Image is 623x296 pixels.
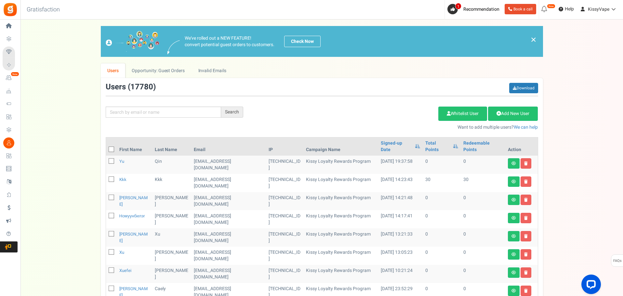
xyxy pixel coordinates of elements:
[106,107,221,118] input: Search by email or name
[266,156,303,174] td: [TECHNICAL_ID]
[152,247,191,265] td: [PERSON_NAME]
[266,137,303,156] th: IP
[3,2,18,17] img: Gratisfaction
[524,180,528,184] i: Delete user
[152,228,191,247] td: xu
[266,210,303,228] td: [TECHNICAL_ID]
[117,137,152,156] th: First Name
[461,210,505,228] td: 0
[125,63,191,78] a: Opportunity: Guest Orders
[378,174,423,192] td: [DATE] 14:23:43
[106,31,159,52] img: images
[284,36,321,47] a: Check Now
[303,156,378,174] td: Kissy Loyalty Rewards Program
[106,83,156,91] h3: Users ( )
[266,192,303,210] td: [TECHNICAL_ID]
[378,247,423,265] td: [DATE] 13:05:23
[423,210,460,228] td: 0
[167,40,180,54] img: images
[266,228,303,247] td: [TECHNICAL_ID]
[461,228,505,247] td: 0
[461,174,505,192] td: 30
[613,255,622,267] span: FAQs
[378,156,423,174] td: [DATE] 19:37:58
[152,156,191,174] td: Qin
[505,4,536,14] a: Book a call
[20,3,67,16] h3: Gratisfaction
[152,265,191,283] td: [PERSON_NAME]
[511,216,516,220] i: View details
[119,267,131,274] a: Xuefei
[378,192,423,210] td: [DATE] 14:21:48
[524,271,528,275] i: Delete user
[221,107,243,118] div: Search
[303,265,378,283] td: Kissy Loyalty Rewards Program
[511,180,516,184] i: View details
[303,192,378,210] td: Kissy Loyalty Rewards Program
[101,63,126,78] a: Users
[505,137,538,156] th: Action
[152,210,191,228] td: [PERSON_NAME]
[119,176,126,183] a: Kkk
[11,72,19,76] em: New
[563,6,574,12] span: Help
[152,174,191,192] td: Kkk
[511,161,516,165] i: View details
[511,289,516,293] i: View details
[152,137,191,156] th: Last Name
[303,174,378,192] td: Kissy Loyalty Rewards Program
[378,210,423,228] td: [DATE] 14:17:41
[192,63,233,78] a: Invalid Emails
[303,247,378,265] td: Kissy Loyalty Rewards Program
[253,124,538,131] p: Want to add multiple users?
[119,158,124,164] a: Yu
[447,4,502,14] a: 1 Recommendation
[511,198,516,202] i: View details
[119,249,124,255] a: xu
[378,228,423,247] td: [DATE] 13:21:33
[191,210,266,228] td: subscriber
[191,192,266,210] td: customer
[191,247,266,265] td: subscriber
[455,3,461,9] span: 1
[425,140,449,153] a: Total Points
[303,210,378,228] td: Kissy Loyalty Rewards Program
[423,228,460,247] td: 0
[588,6,609,13] span: KissyVape
[266,247,303,265] td: [TECHNICAL_ID]
[556,4,577,14] a: Help
[191,265,266,283] td: customer
[511,271,516,275] i: View details
[524,216,528,220] i: Delete user
[509,83,538,93] a: Download
[461,156,505,174] td: 0
[378,265,423,283] td: [DATE] 10:21:24
[511,252,516,256] i: View details
[130,81,153,93] span: 17780
[191,137,266,156] th: Email
[152,192,191,210] td: [PERSON_NAME]
[185,35,274,48] p: We've rolled out a NEW FEATURE! convert potential guest orders to customers.
[423,247,460,265] td: 0
[119,195,148,207] a: [PERSON_NAME]
[524,198,528,202] i: Delete user
[511,234,516,238] i: View details
[531,36,537,44] a: ×
[191,174,266,192] td: customer
[514,124,538,131] a: We can help
[524,289,528,293] i: Delete user
[461,265,505,283] td: 0
[266,174,303,192] td: [TECHNICAL_ID]
[423,174,460,192] td: 30
[191,228,266,247] td: customer
[266,265,303,283] td: [TECHNICAL_ID]
[3,72,18,84] a: New
[547,4,555,8] em: New
[461,247,505,265] td: 0
[524,252,528,256] i: Delete user
[488,107,538,121] a: Add New User
[191,156,266,174] td: customer
[463,140,503,153] a: Redeemable Points
[463,6,499,13] span: Recommendation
